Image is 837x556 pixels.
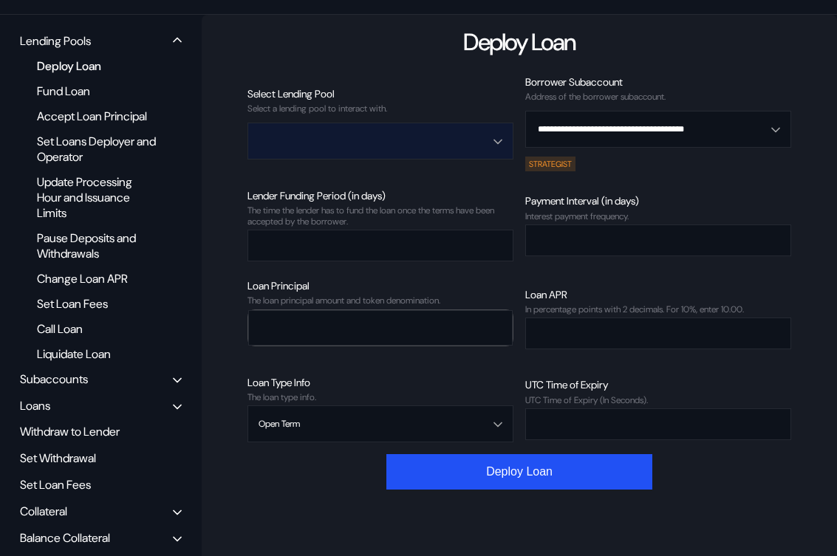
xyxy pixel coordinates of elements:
[30,269,163,289] div: Change Loan APR
[247,103,513,114] div: Select a lending pool to interact with.
[247,205,513,227] div: The time the lender has to fund the loan once the terms have been accepted by the borrower.
[247,279,513,292] div: Loan Principal
[20,530,110,546] div: Balance Collateral
[30,106,163,126] div: Accept Loan Principal
[247,376,513,389] div: Loan Type Info
[525,157,575,171] div: STRATEGIST
[15,447,187,470] div: Set Withdrawal
[525,211,791,222] div: Interest payment frequency.
[525,111,791,148] button: Open menu
[30,344,163,364] div: Liquidate Loan
[525,395,791,405] div: UTC Time of Expiry (In Seconds).
[247,87,513,100] div: Select Lending Pool
[386,454,652,490] button: Deploy Loan
[30,172,163,223] div: Update Processing Hour and Issuance Limits
[247,405,513,442] button: Open menu
[259,419,300,429] div: Open Term
[30,56,163,76] div: Deploy Loan
[525,194,791,207] div: Payment Interval (in days)
[525,92,791,102] div: Address of the borrower subaccount.
[20,371,88,387] div: Subaccounts
[247,189,513,202] div: Lender Funding Period (in days)
[525,304,791,315] div: In percentage points with 2 decimals. For 10%, enter 10.00.
[463,27,575,58] div: Deploy Loan
[15,420,187,443] div: Withdraw to Lender
[525,288,791,301] div: Loan APR
[30,131,163,167] div: Set Loans Deployer and Operator
[247,295,513,306] div: The loan principal amount and token denomination.
[30,81,163,101] div: Fund Loan
[247,392,513,402] div: The loan type info.
[30,294,163,314] div: Set Loan Fees
[20,398,50,413] div: Loans
[247,123,513,159] button: Open menu
[15,473,187,496] div: Set Loan Fees
[20,504,67,519] div: Collateral
[20,33,91,49] div: Lending Pools
[30,228,163,264] div: Pause Deposits and Withdrawals
[525,378,791,391] div: UTC Time of Expiry
[525,75,791,89] div: Borrower Subaccount
[30,319,163,339] div: Call Loan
